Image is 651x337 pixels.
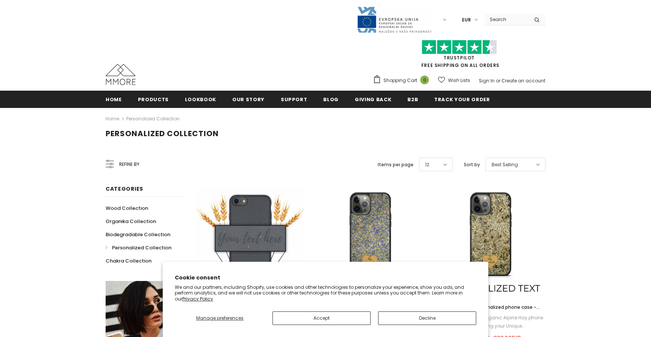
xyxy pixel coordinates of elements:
[185,91,216,108] a: Lookbook
[281,91,307,108] a: support
[281,96,307,103] span: support
[182,296,213,302] a: Privacy Policy
[436,303,545,311] a: Alpine Hay - Personalized phone case - Personalized gift
[323,96,339,103] span: Blog
[383,77,417,84] span: Shopping Cart
[444,55,475,61] a: Trustpilot
[106,228,170,241] a: Biodegradable Collection
[378,161,413,168] label: Items per page
[232,91,265,108] a: Our Story
[420,76,429,84] span: 0
[462,16,471,24] span: EUR
[106,114,119,123] a: Home
[373,43,545,68] span: FREE SHIPPING ON ALL ORDERS
[175,274,476,282] h2: Cookie consent
[407,91,418,108] a: B2B
[355,96,391,103] span: Giving back
[407,96,418,103] span: B2B
[357,16,432,23] a: Javni Razpis
[273,311,371,325] button: Accept
[126,115,180,122] a: Personalized Collection
[106,231,170,238] span: Biodegradable Collection
[448,77,470,84] span: Wish Lists
[357,6,432,33] img: Javni Razpis
[422,40,497,55] img: Trust Pilot Stars
[434,96,490,103] span: Track your order
[492,161,518,168] span: Best Selling
[106,215,156,228] a: Organika Collection
[445,304,540,319] span: Alpine Hay - Personalized phone case - Personalized gift
[106,241,171,254] a: Personalized Collection
[106,64,136,85] img: MMORE Cases
[119,160,139,168] span: Refine by
[485,14,528,25] input: Search Site
[106,91,122,108] a: Home
[106,185,143,193] span: Categories
[434,91,490,108] a: Track your order
[436,314,545,330] div: ❤️ Personalize your Organic Alpine Hay phone case by adding your Unique...
[138,91,169,108] a: Products
[106,254,151,267] a: Chakra Collection
[438,74,470,87] a: Wish Lists
[112,244,171,251] span: Personalized Collection
[373,75,433,86] a: Shopping Cart 0
[355,91,391,108] a: Giving back
[106,205,148,212] span: Wood Collection
[175,311,265,325] button: Manage preferences
[106,257,151,264] span: Chakra Collection
[138,96,169,103] span: Products
[464,161,480,168] label: Sort by
[232,96,265,103] span: Our Story
[196,315,244,321] span: Manage preferences
[106,202,148,215] a: Wood Collection
[501,77,545,84] a: Create an account
[323,91,339,108] a: Blog
[106,96,122,103] span: Home
[496,77,500,84] span: or
[185,96,216,103] span: Lookbook
[106,218,156,225] span: Organika Collection
[425,161,429,168] span: 12
[175,284,476,302] p: We and our partners, including Shopify, use cookies and other technologies to personalize your ex...
[378,311,476,325] button: Decline
[106,128,219,139] span: Personalized Collection
[479,77,495,84] a: Sign In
